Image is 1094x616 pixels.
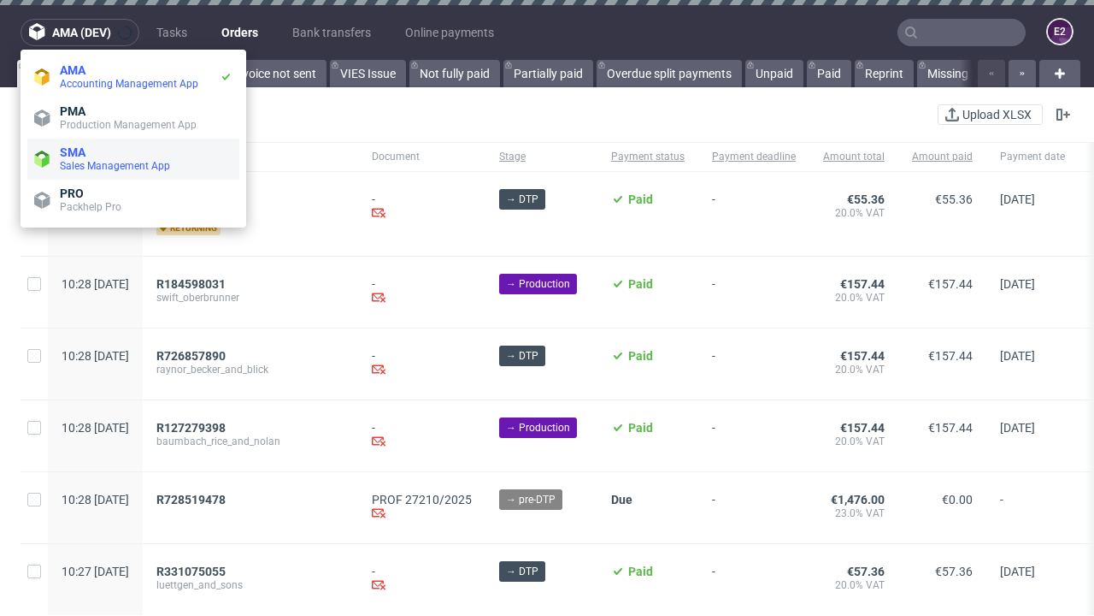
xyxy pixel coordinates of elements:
span: €57.36 [935,565,973,578]
span: Paid [628,277,653,291]
span: → Production [506,276,570,292]
span: 20.0% VAT [823,363,885,376]
span: → pre-DTP [506,492,556,507]
a: R728519478 [156,493,229,506]
span: [DATE] [1000,349,1035,363]
span: 10:28 [DATE] [62,277,129,291]
span: R184598031 [156,277,226,291]
a: R184598031 [156,277,229,291]
a: Not fully paid [409,60,500,87]
span: - [712,192,796,235]
span: Accounting Management App [60,78,198,90]
span: Upload XLSX [959,109,1035,121]
span: PMA [60,104,85,118]
span: swift_oberbrunner [156,291,344,305]
span: R726857890 [156,349,226,363]
span: €57.36 [847,565,885,578]
span: - [712,565,796,595]
span: - [712,493,796,523]
a: Partially paid [503,60,593,87]
span: Paid [628,565,653,578]
a: Tasks [146,19,197,46]
span: Payment status [611,150,685,164]
span: 10:28 [DATE] [62,493,129,506]
span: Document [372,150,472,164]
span: 20.0% VAT [823,291,885,305]
a: R726857890 [156,349,229,363]
a: Unpaid [745,60,803,87]
span: Paid [628,349,653,363]
a: Paid [807,60,851,87]
span: 23.0% VAT [823,506,885,520]
span: €157.44 [840,277,885,291]
span: Due [611,493,632,506]
span: €55.36 [935,192,973,206]
span: Paid [628,421,653,435]
a: Overdue split payments [597,60,742,87]
span: €157.44 [928,277,973,291]
span: PRO [60,187,84,200]
a: PROF 27210/2025 [372,493,472,506]
div: - [372,277,472,307]
span: - [1000,493,1065,523]
span: Amount paid [912,150,973,164]
span: €0.00 [942,493,973,506]
figcaption: e2 [1048,20,1072,44]
span: 20.0% VAT [823,206,885,220]
span: 10:28 [DATE] [62,349,129,363]
span: luettgen_and_sons [156,578,344,592]
span: → DTP [506,192,538,207]
span: €157.44 [928,421,973,435]
a: All [17,60,66,87]
a: VIES Issue [330,60,406,87]
span: €157.44 [928,349,973,363]
span: Payment deadline [712,150,796,164]
span: R728519478 [156,493,226,506]
span: - [712,277,796,307]
a: R331075055 [156,565,229,578]
span: [DATE] [1000,565,1035,578]
span: raynor_becker_and_blick [156,363,344,376]
a: PMAProduction Management App [27,98,239,139]
a: Missing invoice [917,60,1018,87]
span: [DATE] [1000,192,1035,206]
a: Online payments [395,19,504,46]
span: Packhelp Pro [60,201,121,213]
a: R127279398 [156,421,229,435]
span: 20.0% VAT [823,578,885,592]
button: Upload XLSX [938,104,1043,125]
span: Stage [499,150,584,164]
span: Production Management App [60,119,197,131]
span: 20.0% VAT [823,435,885,448]
span: €157.44 [840,349,885,363]
span: [DATE] [1000,421,1035,435]
span: €1,476.00 [831,493,885,506]
span: 10:28 [DATE] [62,421,129,435]
span: Order ID [156,150,344,164]
span: ama (dev) [52,27,111,38]
span: → DTP [506,564,538,579]
a: Reprint [855,60,914,87]
span: - [712,349,796,379]
span: Payment date [1000,150,1065,164]
span: Sales Management App [60,160,170,172]
span: [DATE] [1000,277,1035,291]
a: SMASales Management App [27,139,239,180]
span: AMA [60,63,85,77]
span: €157.44 [840,421,885,435]
span: R127279398 [156,421,226,435]
span: R331075055 [156,565,226,578]
a: Invoice not sent [222,60,326,87]
a: Bank transfers [282,19,381,46]
span: €55.36 [847,192,885,206]
div: - [372,349,472,379]
span: SMA [60,145,85,159]
span: → Production [506,420,570,435]
span: 10:27 [DATE] [62,565,129,578]
span: Paid [628,192,653,206]
div: - [372,421,472,451]
button: ama (dev) [21,19,139,46]
a: Orders [211,19,268,46]
span: → DTP [506,348,538,364]
div: - [372,565,472,595]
